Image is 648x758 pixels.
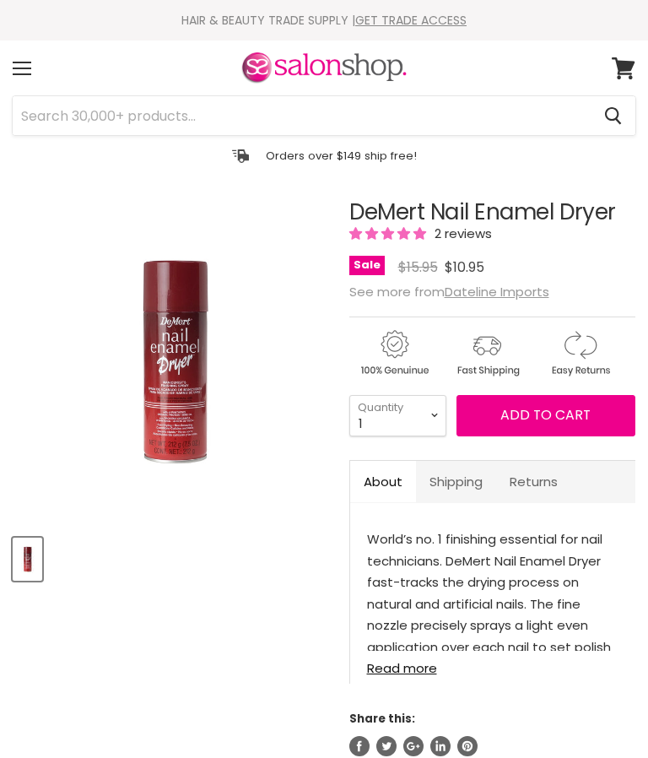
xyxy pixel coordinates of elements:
[13,96,591,135] input: Search
[349,711,635,755] aside: Share this:
[349,200,635,225] h1: DeMert Nail Enamel Dryer
[416,461,496,502] a: Shipping
[350,461,416,502] a: About
[500,405,591,425] span: Add to cart
[445,257,484,277] span: $10.95
[349,225,429,242] span: 5.00 stars
[349,328,439,379] img: genuine.gif
[349,711,415,727] span: Share this:
[535,328,624,379] img: returns.gif
[445,283,549,300] a: Dateline Imports
[266,149,417,163] p: Orders over $149 ship free!
[355,12,467,29] a: GET TRADE ACCESS
[10,533,336,581] div: Product thumbnails
[456,395,635,436] button: Add to cart
[14,539,40,579] img: DeMert Nail Enamel Dryer
[496,461,571,502] a: Returns
[13,538,42,581] button: DeMert Nail Enamel Dryer
[591,96,635,135] button: Search
[349,395,446,436] select: Quantity
[398,257,438,277] span: $15.95
[12,95,636,136] form: Product
[13,200,333,521] div: DeMert Nail Enamel Dryer image. Click or Scroll to Zoom.
[367,528,618,651] div: World’s no. 1 finishing essential for nail technicians. DeMert Nail Enamel Dryer fast-tracks the ...
[367,651,618,675] a: Read more
[442,328,532,379] img: shipping.gif
[349,283,549,300] span: See more from
[429,225,492,242] span: 2 reviews
[349,256,385,275] span: Sale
